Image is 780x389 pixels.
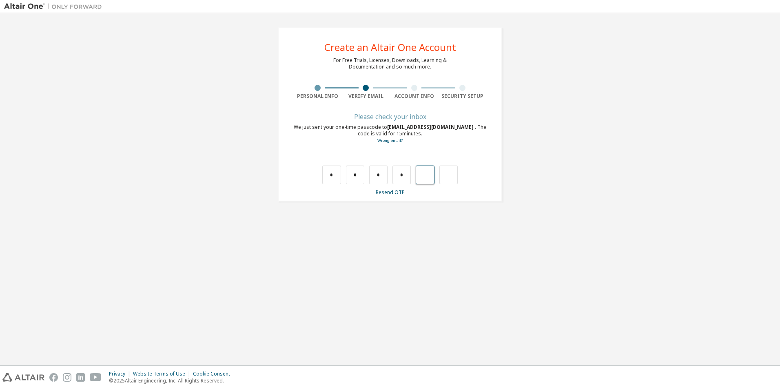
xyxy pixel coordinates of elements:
img: altair_logo.svg [2,373,44,382]
div: Please check your inbox [293,114,487,119]
img: facebook.svg [49,373,58,382]
div: Account Info [390,93,439,99]
img: youtube.svg [90,373,102,382]
div: Privacy [109,371,133,377]
a: Resend OTP [376,189,405,196]
img: instagram.svg [63,373,71,382]
span: [EMAIL_ADDRESS][DOMAIN_NAME] [387,124,475,130]
div: Verify Email [342,93,390,99]
div: Personal Info [293,93,342,99]
div: Security Setup [439,93,487,99]
div: We just sent your one-time passcode to . The code is valid for 15 minutes. [293,124,487,144]
div: Website Terms of Use [133,371,193,377]
img: Altair One [4,2,106,11]
div: For Free Trials, Licenses, Downloads, Learning & Documentation and so much more. [333,57,447,70]
a: Go back to the registration form [377,138,403,143]
img: linkedin.svg [76,373,85,382]
div: Create an Altair One Account [324,42,456,52]
div: Cookie Consent [193,371,235,377]
p: © 2025 Altair Engineering, Inc. All Rights Reserved. [109,377,235,384]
